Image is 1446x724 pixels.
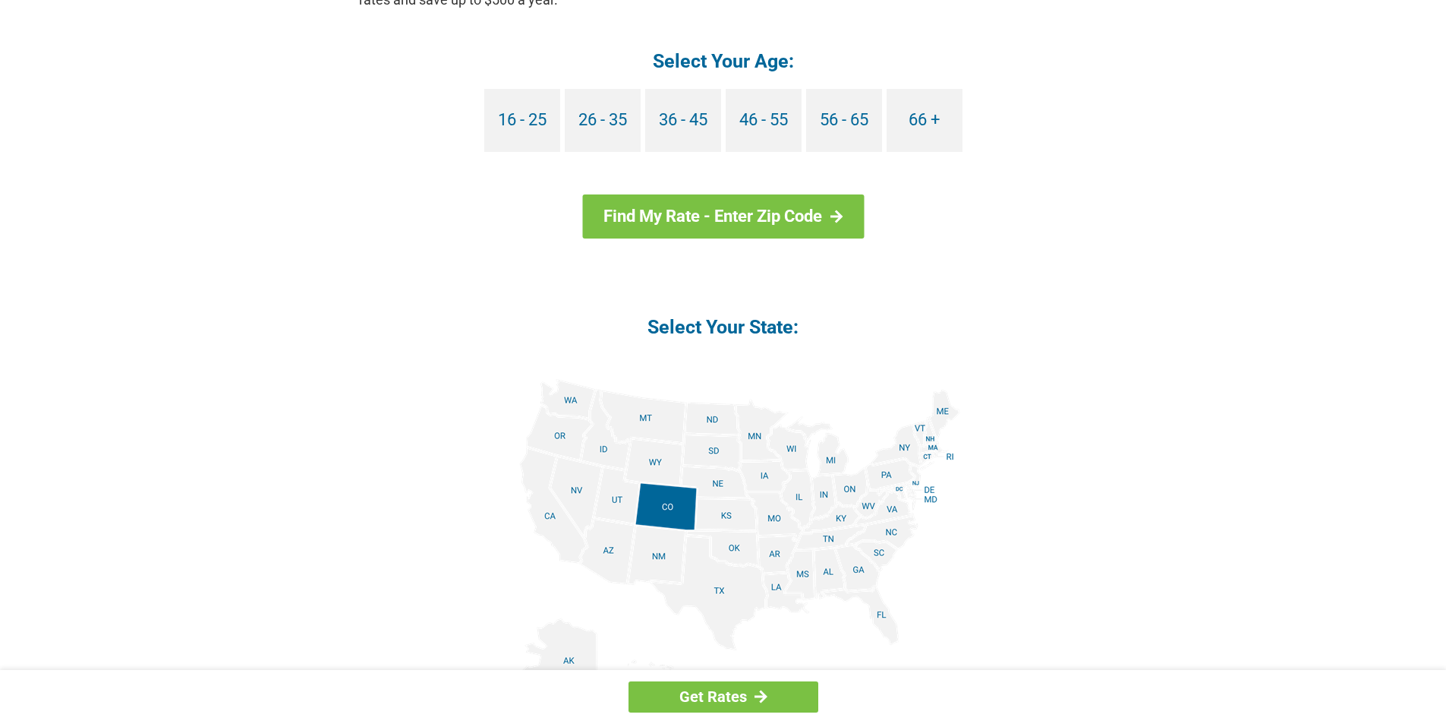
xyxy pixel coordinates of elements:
a: Get Rates [628,681,818,713]
a: 26 - 35 [565,89,641,152]
a: Find My Rate - Enter Zip Code [582,194,864,239]
a: 56 - 65 [806,89,882,152]
h4: Select Your Age: [359,49,1088,74]
a: 36 - 45 [645,89,721,152]
a: 16 - 25 [484,89,560,152]
img: states [487,379,960,722]
h4: Select Your State: [359,315,1088,340]
a: 46 - 55 [726,89,802,152]
a: 66 + [887,89,962,152]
